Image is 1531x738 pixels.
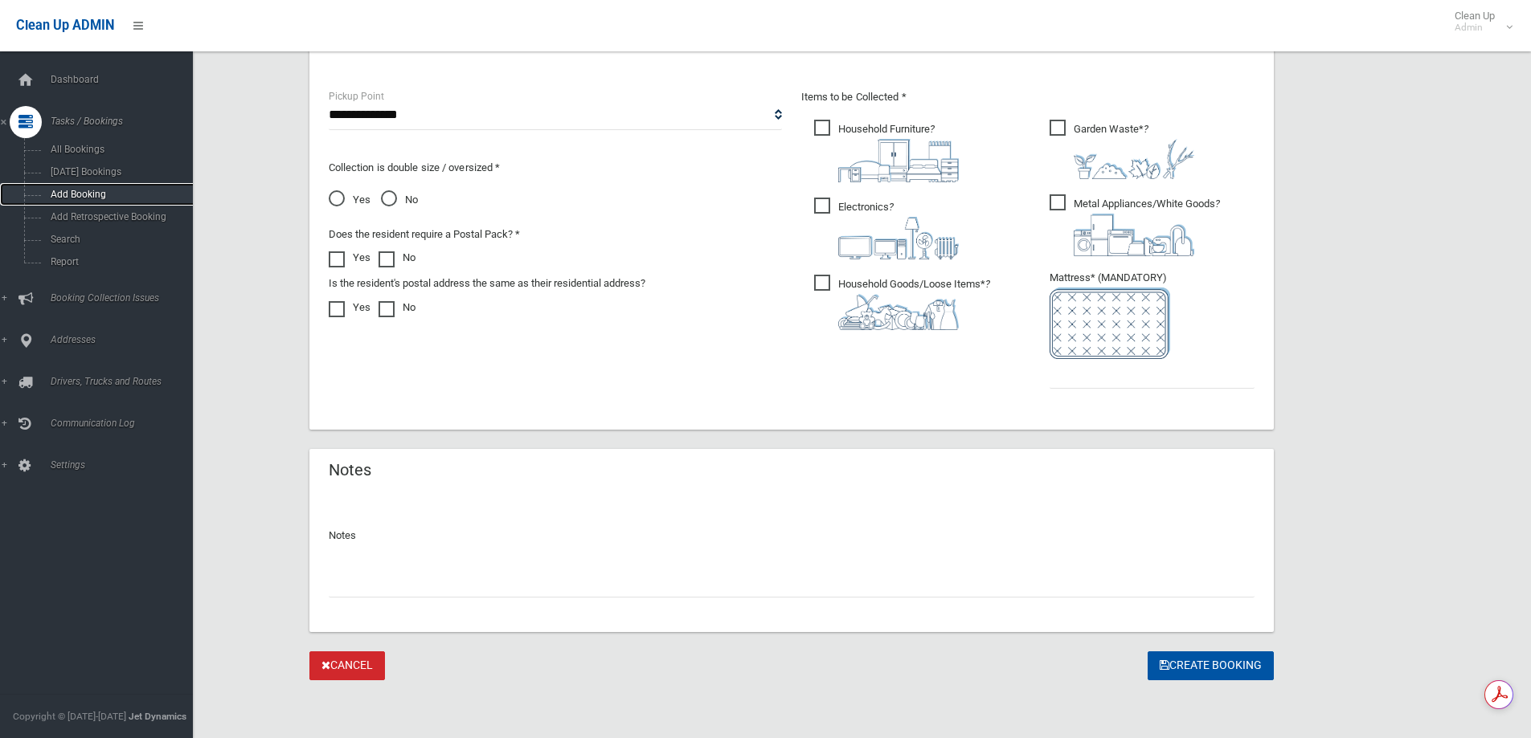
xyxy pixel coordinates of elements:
strong: Jet Dynamics [129,711,186,722]
img: b13cc3517677393f34c0a387616ef184.png [838,294,959,330]
span: Clean Up [1447,10,1511,34]
i: ? [838,201,959,259]
span: Electronics [814,198,959,259]
label: Is the resident's postal address the same as their residential address? [329,274,645,293]
span: Add Booking [46,189,191,200]
p: Collection is double size / oversized * [329,158,782,177]
span: [DATE] Bookings [46,166,191,177]
span: No [381,190,418,210]
span: All Bookings [46,144,191,155]
span: Copyright © [DATE]-[DATE] [13,711,126,722]
small: Admin [1455,22,1495,34]
span: Settings [46,459,205,471]
p: Items to be Collected * [801,88,1255,107]
a: Cancel [309,651,385,681]
span: Yes [329,190,370,210]
span: Garden Waste* [1050,120,1194,179]
label: Yes [329,248,370,267]
span: Household Goods/Loose Items* [814,275,990,330]
img: e7408bece873d2c1783593a074e5cb2f.png [1050,287,1170,359]
span: Tasks / Bookings [46,116,205,127]
span: Clean Up ADMIN [16,18,114,33]
span: Addresses [46,334,205,345]
span: Search [46,234,191,245]
i: ? [838,278,990,330]
img: 394712a680b73dbc3d2a6a3a7ffe5a07.png [838,217,959,259]
label: No [379,298,415,317]
span: Mattress* (MANDATORY) [1050,271,1255,359]
button: Create Booking [1148,651,1274,681]
i: ? [1074,198,1220,256]
span: Communication Log [46,418,205,429]
span: Add Retrospective Booking [46,211,191,222]
label: Yes [329,298,370,317]
label: Does the resident require a Postal Pack? * [329,225,520,244]
header: Notes [309,455,391,486]
span: Drivers, Trucks and Routes [46,376,205,387]
p: Notes [329,526,1255,545]
img: 4fd8a5c772b2c999c83690221e5242e0.png [1074,139,1194,179]
img: aa9efdbe659d29b613fca23ba79d85cb.png [838,139,959,182]
img: 36c1b0289cb1767239cdd3de9e694f19.png [1074,214,1194,256]
i: ? [1074,123,1194,179]
i: ? [838,123,959,182]
span: Metal Appliances/White Goods [1050,194,1220,256]
span: Dashboard [46,74,205,85]
span: Household Furniture [814,120,959,182]
label: No [379,248,415,267]
span: Booking Collection Issues [46,292,205,304]
span: Report [46,256,191,267]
